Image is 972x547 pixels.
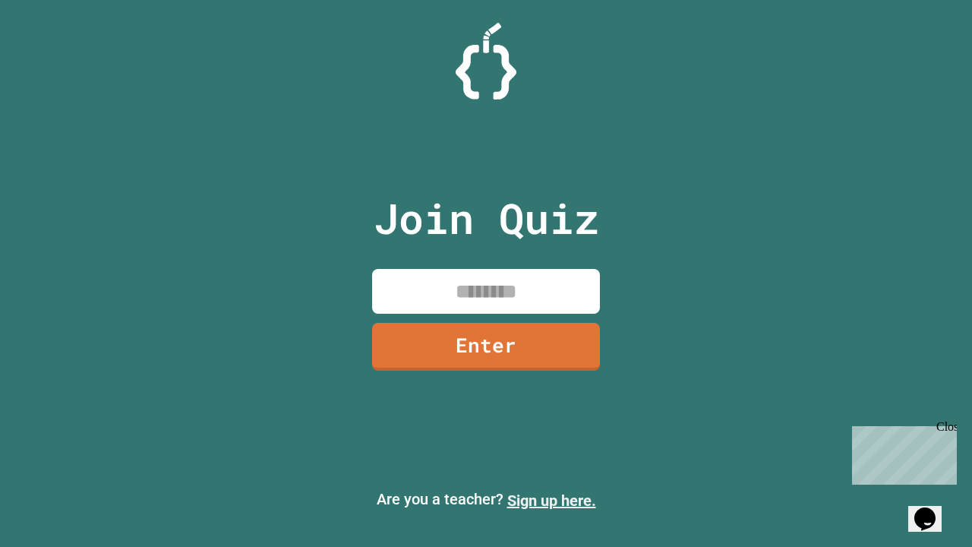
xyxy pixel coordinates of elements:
p: Are you a teacher? [12,488,960,512]
iframe: chat widget [908,486,957,532]
a: Sign up here. [507,492,596,510]
div: Chat with us now!Close [6,6,105,96]
img: Logo.svg [456,23,516,100]
p: Join Quiz [374,187,599,250]
iframe: chat widget [846,420,957,485]
a: Enter [372,323,600,371]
